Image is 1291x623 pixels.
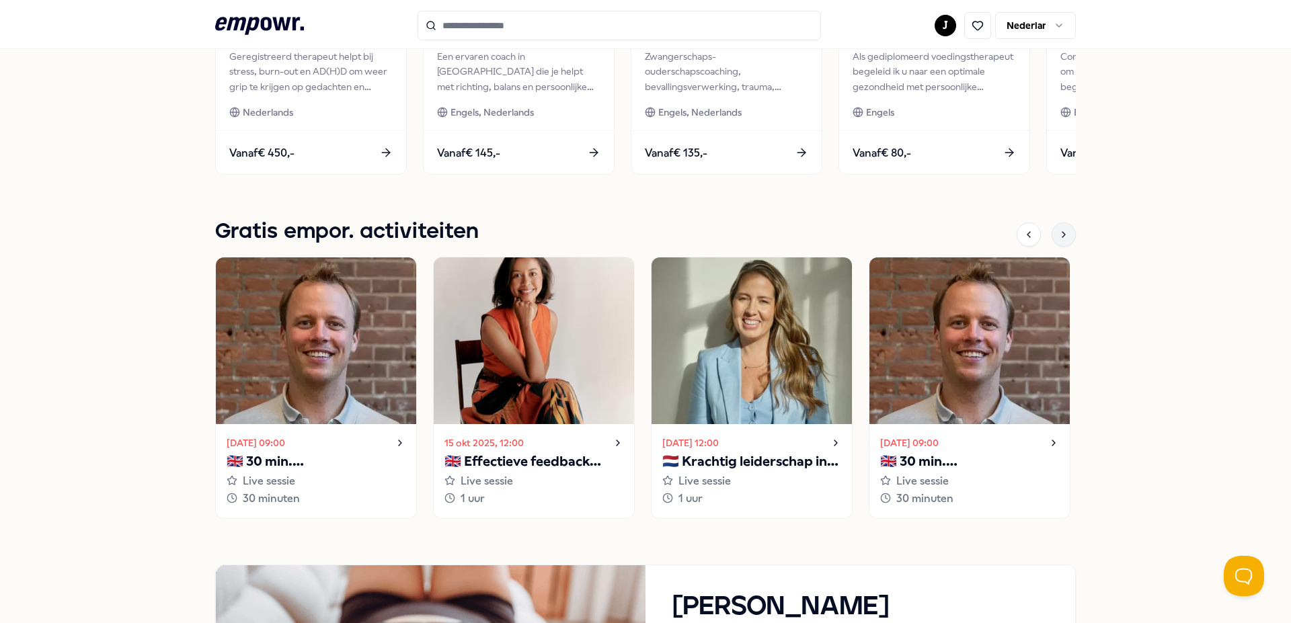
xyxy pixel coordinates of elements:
img: activiteitsafbeelding [869,257,1070,424]
font: 15 okt 2025, 12:00 [444,438,524,448]
font: Engels, Nederlands [451,107,534,118]
font: Live sessie [243,474,295,487]
font: Vanaf [853,147,881,159]
font: Geregistreerd therapeut helpt bij stress, burn-out en AD(H)D om weer grip te krijgen op gedachten... [229,51,387,122]
font: Als gediplomeerd voedingstherapeut begeleid ik u naar een optimale gezondheid met persoonlijke vo... [853,51,1013,107]
font: Vanaf [229,147,258,159]
font: 1 uur [678,492,703,505]
font: Live sessie [896,474,949,487]
font: Een ervaren coach in [GEOGRAPHIC_DATA] die je helpt met richting, balans en persoonlijke groei. T... [437,51,594,122]
font: Zwangerschaps-ouderschapscoaching, bevallingsverwerking, trauma, (prik)angst & stresscoaching. [645,51,781,107]
font: 30 minuten [243,492,300,505]
font: Engels, Nederlands [658,107,742,118]
font: € 145,- [465,147,500,159]
a: 15 okt 2025, 12:00🇬🇧 Effectieve feedback geven en ontvangenLive sessie1 uur [433,257,635,518]
iframe: Help Scout Beacon - Open [1224,556,1264,596]
font: € 80,- [881,147,911,159]
font: 🇬🇧 30 min. perronrondleiding [880,454,999,491]
font: 🇬🇧 30 min. perronrondleiding [227,454,345,491]
font: J [943,19,948,32]
font: Vanaf [1060,147,1089,159]
a: [DATE] 09:00🇬🇧 30 min. perronrondleidingLive sessie30 minuten [215,257,417,518]
font: Combinatie van coaching en therapie om uitdagend vanuit het verleden te begrijpen en toekomstgeri... [1060,51,1222,107]
font: € 450,- [258,147,295,159]
font: 1 uur [461,492,485,505]
font: 🇬🇧 Effectieve feedback geven en ontvangen [444,454,601,491]
font: Engels [866,107,894,118]
font: Vanaf [437,147,465,159]
font: Live sessie [461,474,513,487]
img: activiteitsafbeelding [216,257,416,424]
font: Gratis empor. activiteiten [215,221,479,243]
font: Live sessie [678,474,731,487]
img: activiteitsafbeelding [652,257,852,424]
a: [DATE] 12:00🇳🇱 Krachtig leiderschap in uitdagende situatiesLive sessie1 uur [651,257,853,518]
font: [DATE] 09:00 [880,438,939,448]
a: [DATE] 09:00🇬🇧 30 min. perronrondleidingLive sessie30 minuten [869,257,1070,518]
button: J [935,15,956,36]
img: activiteitsafbeelding [434,257,634,424]
font: 🇳🇱 Krachtig leiderschap in uitdagende situaties [662,454,838,491]
font: Vanaf [645,147,673,159]
font: [DATE] 09:00 [227,438,285,448]
font: [DATE] 12:00 [662,438,719,448]
font: Nederlands [243,107,293,118]
font: 30 minuten [896,492,953,505]
input: Zoeken naar producten, categorieën of subcategorieën [418,11,821,40]
font: € 135,- [673,147,707,159]
font: Engels, Nederlands [1074,107,1157,118]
